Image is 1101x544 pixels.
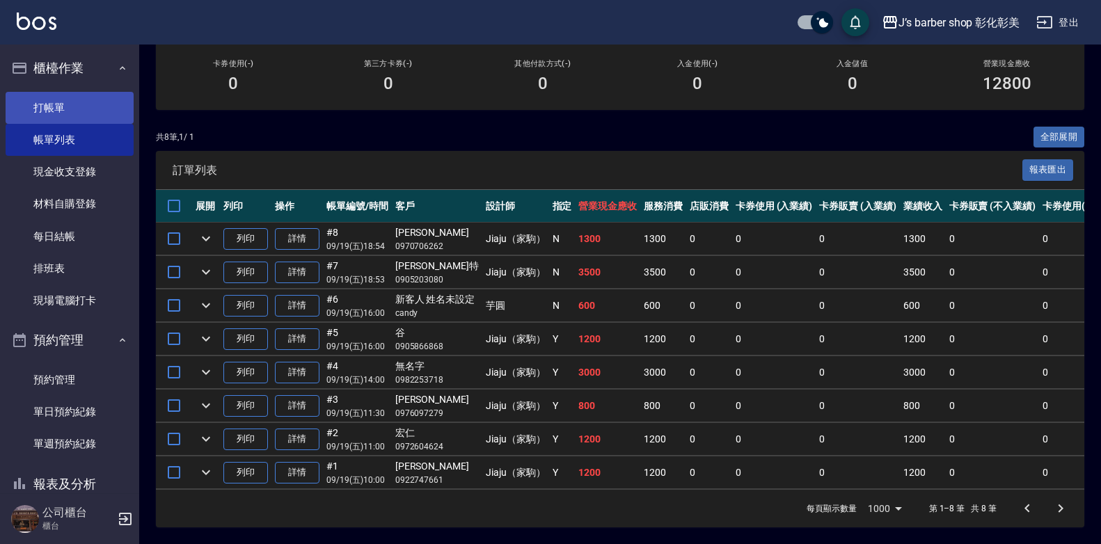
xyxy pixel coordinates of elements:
[575,256,640,289] td: 3500
[323,390,392,422] td: #3
[395,273,479,286] p: 0905203080
[549,456,576,489] td: Y
[326,240,388,253] p: 09/19 (五) 18:54
[640,456,686,489] td: 1200
[816,390,900,422] td: 0
[482,256,549,289] td: Jiaju（家駒）
[640,323,686,355] td: 1200
[395,340,479,353] p: 0905866868
[640,423,686,456] td: 1200
[482,323,549,355] td: Jiaju（家駒）
[732,456,816,489] td: 0
[6,156,134,188] a: 現金收支登錄
[482,223,549,255] td: Jiaju（家駒）
[323,190,392,223] th: 帳單編號/時間
[686,456,732,489] td: 0
[326,474,388,486] p: 09/19 (五) 10:00
[228,74,238,93] h3: 0
[395,392,479,407] div: [PERSON_NAME]
[549,390,576,422] td: Y
[549,256,576,289] td: N
[900,356,946,389] td: 3000
[395,374,479,386] p: 0982253718
[6,428,134,460] a: 單週預約紀錄
[1039,356,1096,389] td: 0
[732,256,816,289] td: 0
[686,223,732,255] td: 0
[575,223,640,255] td: 1300
[575,390,640,422] td: 800
[323,323,392,355] td: #5
[323,223,392,255] td: #8
[900,423,946,456] td: 1200
[732,390,816,422] td: 0
[383,74,393,93] h3: 0
[275,295,319,317] a: 詳情
[275,328,319,350] a: 詳情
[1039,390,1096,422] td: 0
[549,223,576,255] td: N
[392,190,482,223] th: 客戶
[220,190,271,223] th: 列印
[900,289,946,322] td: 600
[686,190,732,223] th: 店販消費
[323,289,392,322] td: #6
[816,423,900,456] td: 0
[1039,456,1096,489] td: 0
[196,328,216,349] button: expand row
[876,8,1025,37] button: J’s barber shop 彰化彰美
[686,289,732,322] td: 0
[816,356,900,389] td: 0
[1022,163,1074,176] a: 報表匯出
[640,356,686,389] td: 3000
[538,74,548,93] h3: 0
[482,190,549,223] th: 設計師
[900,390,946,422] td: 800
[223,362,268,383] button: 列印
[327,59,448,68] h2: 第三方卡券(-)
[323,456,392,489] td: #1
[326,374,388,386] p: 09/19 (五) 14:00
[223,429,268,450] button: 列印
[983,74,1031,93] h3: 12800
[196,429,216,449] button: expand row
[732,323,816,355] td: 0
[640,289,686,322] td: 600
[6,92,134,124] a: 打帳單
[946,289,1039,322] td: 0
[323,423,392,456] td: #2
[6,396,134,428] a: 單日預約紀錄
[848,74,857,93] h3: 0
[395,440,479,453] p: 0972604624
[395,292,479,307] div: 新客人 姓名未設定
[6,466,134,502] button: 報表及分析
[395,474,479,486] p: 0922747661
[196,362,216,383] button: expand row
[326,340,388,353] p: 09/19 (五) 16:00
[791,59,912,68] h2: 入金儲值
[395,459,479,474] div: [PERSON_NAME]
[1022,159,1074,181] button: 報表匯出
[196,228,216,249] button: expand row
[686,256,732,289] td: 0
[900,190,946,223] th: 業績收入
[686,423,732,456] td: 0
[946,256,1039,289] td: 0
[6,221,134,253] a: 每日結帳
[686,390,732,422] td: 0
[732,190,816,223] th: 卡券使用 (入業績)
[841,8,869,36] button: save
[196,462,216,483] button: expand row
[686,356,732,389] td: 0
[946,423,1039,456] td: 0
[395,225,479,240] div: [PERSON_NAME]
[323,256,392,289] td: #7
[816,456,900,489] td: 0
[549,423,576,456] td: Y
[1039,423,1096,456] td: 0
[326,407,388,419] p: 09/19 (五) 11:30
[173,163,1022,177] span: 訂單列表
[395,326,479,340] div: 谷
[900,456,946,489] td: 1200
[732,289,816,322] td: 0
